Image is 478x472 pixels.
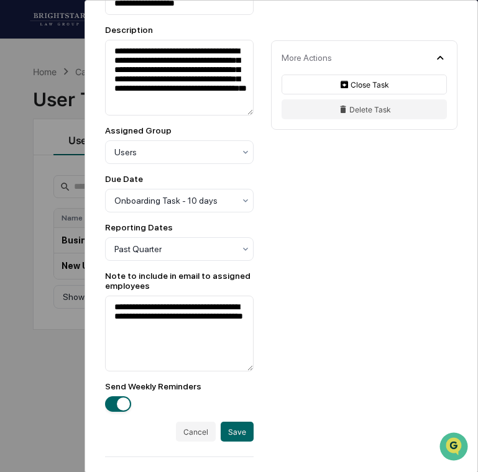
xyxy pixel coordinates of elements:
[25,278,78,290] span: Data Lookup
[85,249,159,271] a: 🗄️Attestations
[7,249,85,271] a: 🖐️Preclearance
[438,431,472,465] iframe: Open customer support
[124,308,150,317] span: Pylon
[90,255,100,265] div: 🗄️
[105,271,254,291] div: Note to include in email to assigned employees
[105,174,254,184] div: Due Date
[12,279,22,289] div: 🔎
[56,107,171,117] div: We're available if you need us!
[26,95,48,117] img: 8933085812038_c878075ebb4cc5468115_72.jpg
[12,255,22,265] div: 🖐️
[7,273,83,295] a: 🔎Data Lookup
[12,138,83,148] div: Past conversations
[12,26,226,46] p: How can we help?
[193,135,226,150] button: See all
[56,95,204,107] div: Start new chat
[110,169,140,179] span: 4:19 PM
[211,99,226,114] button: Start new chat
[12,95,35,117] img: 1746055101610-c473b297-6a78-478c-a979-82029cc54cd1
[103,254,154,266] span: Attestations
[176,422,216,442] button: Cancel
[12,191,32,211] img: Cece Ferraez
[105,25,254,35] div: Description
[282,53,332,63] div: More Actions
[221,422,254,442] button: Save
[88,307,150,317] a: Powered byPylon
[25,254,80,266] span: Preclearance
[110,202,136,212] span: [DATE]
[105,381,254,391] div: Send Weekly Reminders
[12,157,32,177] img: Cece Ferraez
[105,125,254,135] div: Assigned Group
[103,169,108,179] span: •
[282,75,447,94] button: Close Task
[103,202,108,212] span: •
[39,169,101,179] span: [PERSON_NAME]
[282,99,447,119] button: Delete Task
[105,222,254,232] div: Reporting Dates
[39,202,101,212] span: [PERSON_NAME]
